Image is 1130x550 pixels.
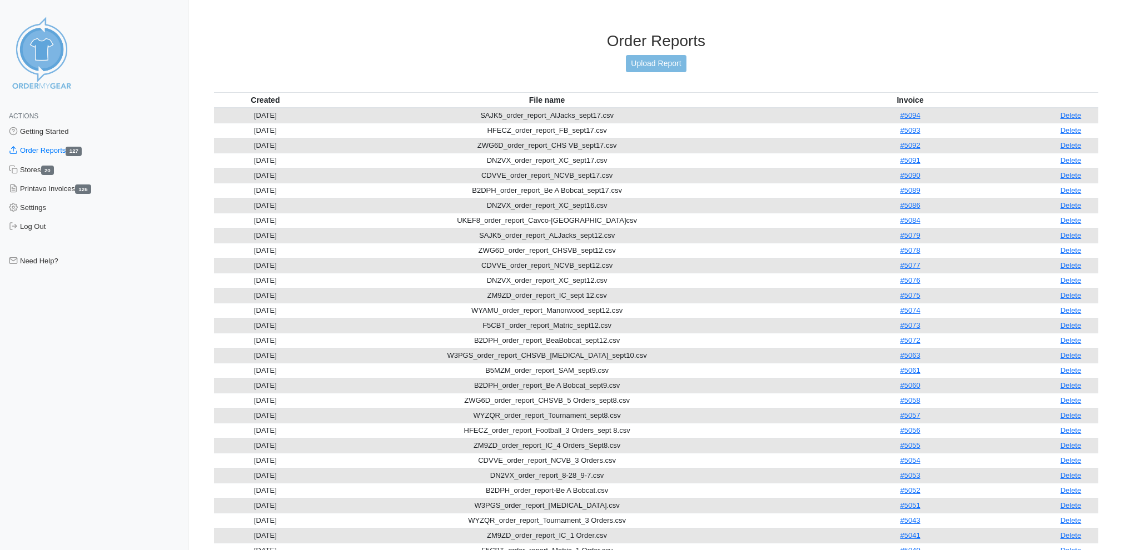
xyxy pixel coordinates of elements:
[214,228,317,243] td: [DATE]
[317,408,777,423] td: WYZQR_order_report_Tournament_sept8.csv
[317,168,777,183] td: CDVVE_order_report_NCVB_sept17.csv
[214,123,317,138] td: [DATE]
[214,32,1098,51] h3: Order Reports
[1061,231,1082,239] a: Delete
[900,261,920,269] a: #5077
[75,184,91,194] span: 126
[214,438,317,453] td: [DATE]
[317,498,777,513] td: W3PGS_order_report_[MEDICAL_DATA].csv
[1061,201,1082,209] a: Delete
[214,408,317,423] td: [DATE]
[214,303,317,318] td: [DATE]
[1061,486,1082,494] a: Delete
[214,513,317,528] td: [DATE]
[317,513,777,528] td: WYZQR_order_report_Tournament_3 Orders.csv
[1061,171,1082,179] a: Delete
[214,288,317,303] td: [DATE]
[1061,261,1082,269] a: Delete
[214,213,317,228] td: [DATE]
[777,92,1043,108] th: Invoice
[1061,336,1082,344] a: Delete
[214,333,317,348] td: [DATE]
[317,258,777,273] td: CDVVE_order_report_NCVB_sept12.csv
[900,486,920,494] a: #5052
[900,111,920,119] a: #5094
[214,393,317,408] td: [DATE]
[1061,396,1082,404] a: Delete
[317,123,777,138] td: HFECZ_order_report_FB_sept17.csv
[1061,276,1082,284] a: Delete
[900,291,920,299] a: #5075
[900,321,920,329] a: #5073
[214,183,317,198] td: [DATE]
[214,198,317,213] td: [DATE]
[317,333,777,348] td: B2DPH_order_report_BeaBobcat_sept12.csv
[900,201,920,209] a: #5086
[1061,306,1082,314] a: Delete
[900,366,920,374] a: #5061
[317,138,777,153] td: ZWG6D_order_report_CHS VB_sept17.csv
[317,423,777,438] td: HFECZ_order_report_Football_3 Orders_sept 8.csv
[214,498,317,513] td: [DATE]
[214,483,317,498] td: [DATE]
[900,156,920,164] a: #5091
[214,378,317,393] td: [DATE]
[317,243,777,258] td: ZWG6D_order_report_CHSVB_sept12.csv
[41,166,54,175] span: 20
[66,147,82,156] span: 127
[900,381,920,389] a: #5060
[900,231,920,239] a: #5079
[317,183,777,198] td: B2DPH_order_report_Be A Bobcat_sept17.csv
[317,528,777,543] td: ZM9ZD_order_report_IC_1 Order.csv
[214,363,317,378] td: [DATE]
[1061,381,1082,389] a: Delete
[214,92,317,108] th: Created
[900,456,920,464] a: #5054
[317,288,777,303] td: ZM9ZD_order_report_IC_sept 12.csv
[317,273,777,288] td: DN2VX_order_report_XC_sept12.csv
[317,468,777,483] td: DN2VX_order_report_8-28_9-7.csv
[1061,351,1082,359] a: Delete
[214,348,317,363] td: [DATE]
[1061,456,1082,464] a: Delete
[214,318,317,333] td: [DATE]
[317,213,777,228] td: UKEF8_order_report_Cavco-[GEOGRAPHIC_DATA]csv
[900,501,920,509] a: #5051
[1061,321,1082,329] a: Delete
[1061,471,1082,479] a: Delete
[317,303,777,318] td: WYAMU_order_report_Manorwood_sept12.csv
[317,228,777,243] td: SAJK5_order_report_ALJacks_sept12.csv
[900,516,920,524] a: #5043
[1061,156,1082,164] a: Delete
[317,108,777,123] td: SAJK5_order_report_AlJacks_sept17.csv
[900,411,920,419] a: #5057
[214,273,317,288] td: [DATE]
[317,348,777,363] td: W3PGS_order_report_CHSVB_[MEDICAL_DATA]_sept10.csv
[214,108,317,123] td: [DATE]
[9,112,38,120] span: Actions
[900,396,920,404] a: #5058
[214,138,317,153] td: [DATE]
[1061,516,1082,524] a: Delete
[214,423,317,438] td: [DATE]
[1061,531,1082,539] a: Delete
[900,471,920,479] a: #5053
[1061,216,1082,224] a: Delete
[317,378,777,393] td: B2DPH_order_report_Be A Bobcat_sept9.csv
[900,426,920,434] a: #5056
[1061,441,1082,449] a: Delete
[214,258,317,273] td: [DATE]
[900,171,920,179] a: #5090
[317,198,777,213] td: DN2VX_order_report_XC_sept16.csv
[317,483,777,498] td: B2DPH_order_report-Be A Bobcat.csv
[214,168,317,183] td: [DATE]
[1061,426,1082,434] a: Delete
[900,531,920,539] a: #5041
[900,306,920,314] a: #5074
[900,186,920,194] a: #5089
[900,141,920,149] a: #5092
[900,246,920,254] a: #5078
[214,528,317,543] td: [DATE]
[900,336,920,344] a: #5072
[1061,126,1082,134] a: Delete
